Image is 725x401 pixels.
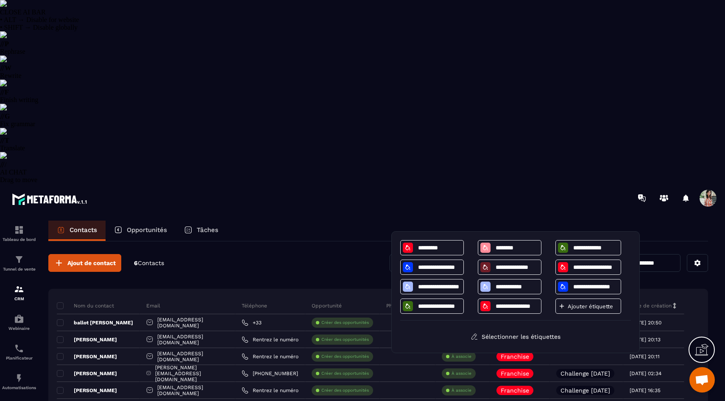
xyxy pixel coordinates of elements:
[2,385,36,390] p: Automatisations
[452,354,471,360] p: À associe
[630,337,661,343] p: [DATE] 20:13
[146,302,160,309] p: Email
[2,356,36,360] p: Planificateur
[57,387,117,394] p: [PERSON_NAME]
[57,336,117,343] p: [PERSON_NAME]
[501,371,529,376] p: Franchise
[14,225,24,235] img: formation
[321,354,369,360] p: Créer des opportunités
[568,303,619,310] p: Ajouter étiquette
[630,320,661,326] p: [DATE] 20:50
[2,307,36,337] a: automationsautomationsWebinaire
[630,354,660,360] p: [DATE] 20:11
[312,302,342,309] p: Opportunité
[14,314,24,324] img: automations
[14,343,24,354] img: scheduler
[560,371,610,376] p: Challenge [DATE]
[57,353,117,360] p: [PERSON_NAME]
[2,278,36,307] a: formationformationCRM
[242,319,262,326] a: +33
[197,226,218,234] p: Tâches
[560,387,610,393] p: Challenge [DATE]
[2,296,36,301] p: CRM
[57,319,133,326] p: ballot [PERSON_NAME]
[242,302,267,309] p: Téléphone
[2,218,36,248] a: formationformationTableau de bord
[138,260,164,266] span: Contacts
[106,221,176,241] a: Opportunités
[57,302,114,309] p: Nom du contact
[2,237,36,242] p: Tableau de bord
[630,302,672,309] p: Date de création
[464,329,567,344] button: Sélectionner les étiquettes
[2,267,36,271] p: Tunnel de vente
[689,367,715,393] a: Ouvrir le chat
[127,226,167,234] p: Opportunités
[14,254,24,265] img: formation
[48,221,106,241] a: Contacts
[14,284,24,294] img: formation
[321,337,369,343] p: Créer des opportunités
[321,387,369,393] p: Créer des opportunités
[67,259,116,267] span: Ajout de contact
[452,387,471,393] p: À associe
[2,248,36,278] a: formationformationTunnel de vente
[242,370,298,377] a: [PHONE_NUMBER]
[386,302,401,309] p: Phase
[321,371,369,376] p: Créer des opportunités
[501,354,529,360] p: Franchise
[14,373,24,383] img: automations
[452,371,471,376] p: À associe
[2,367,36,396] a: automationsautomationsAutomatisations
[2,337,36,367] a: schedulerschedulerPlanificateur
[321,320,369,326] p: Créer des opportunités
[630,387,661,393] p: [DATE] 16:35
[630,371,661,376] p: [DATE] 02:34
[57,370,117,377] p: [PERSON_NAME]
[12,191,88,207] img: logo
[2,326,36,331] p: Webinaire
[48,254,121,272] button: Ajout de contact
[501,387,529,393] p: Franchise
[176,221,227,241] a: Tâches
[70,226,97,234] p: Contacts
[134,259,164,267] p: 6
